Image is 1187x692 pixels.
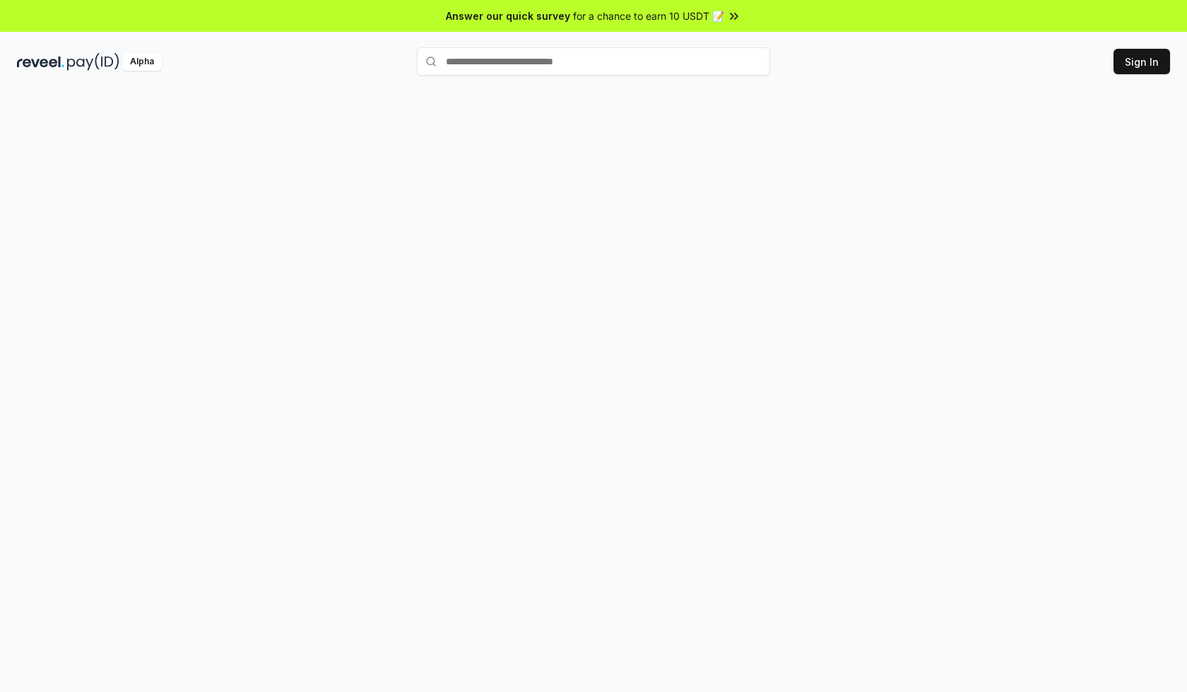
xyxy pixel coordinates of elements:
[122,53,162,71] div: Alpha
[67,53,119,71] img: pay_id
[1114,49,1170,74] button: Sign In
[573,8,724,23] span: for a chance to earn 10 USDT 📝
[17,53,64,71] img: reveel_dark
[446,8,570,23] span: Answer our quick survey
